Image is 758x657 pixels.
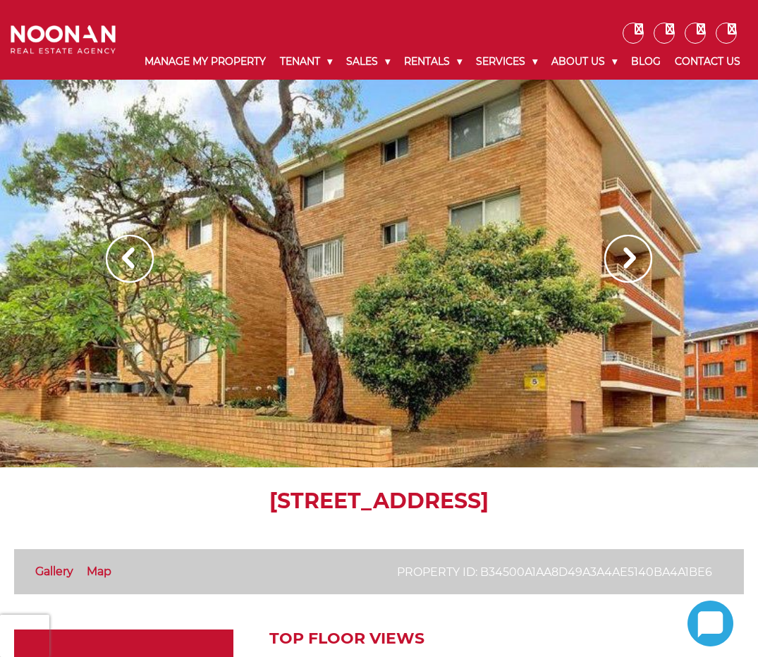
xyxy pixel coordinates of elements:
img: Arrow slider [604,235,652,283]
a: Tenant [273,44,339,80]
h1: [STREET_ADDRESS] [14,489,744,514]
a: Services [469,44,544,80]
a: Contact Us [668,44,747,80]
p: Property ID: b34500a1aa8d49a3a4ae5140ba4a1be6 [397,563,712,581]
img: Noonan Real Estate Agency [11,25,116,54]
a: Gallery [35,565,73,578]
a: Map [87,565,111,578]
img: Arrow slider [106,235,154,283]
a: About Us [544,44,624,80]
a: Manage My Property [137,44,273,80]
a: Sales [339,44,397,80]
h2: Top Floor Views [269,630,744,648]
a: Blog [624,44,668,80]
a: Rentals [397,44,469,80]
